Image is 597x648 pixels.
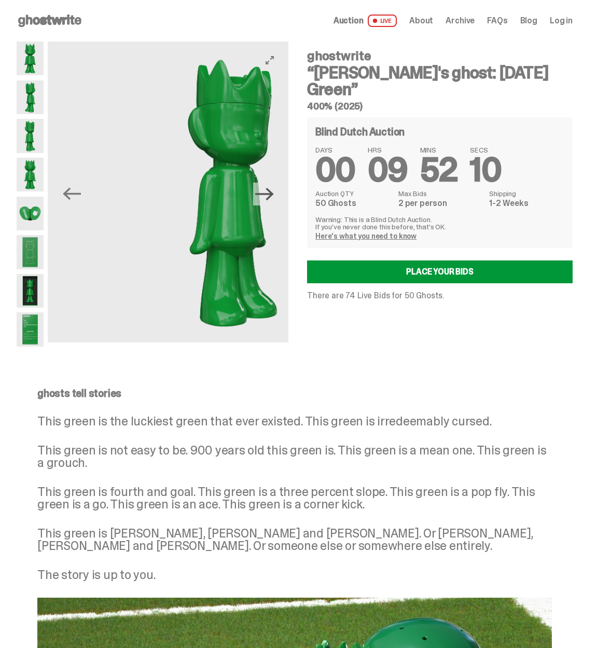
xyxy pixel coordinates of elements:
span: DAYS [315,146,355,154]
img: Schrodinger_Green_Hero_2.png [17,80,44,114]
p: Warning: This is a Blind Dutch Auction. If you’ve never done this before, that’s OK. [315,216,564,230]
span: 09 [368,148,408,191]
a: Here's what you need to know [315,231,416,241]
button: View full-screen [263,54,276,66]
a: Auction LIVE [334,15,397,27]
img: Schrodinger_Green_Hero_12.png [17,312,44,346]
span: LIVE [368,15,397,27]
img: Schrodinger_Green_Hero_3.png [114,42,354,342]
dt: Max Bids [398,190,483,197]
a: About [409,17,433,25]
img: Schrodinger_Green_Hero_1.png [17,42,44,75]
dt: Shipping [489,190,564,197]
button: Next [253,183,276,205]
span: HRS [368,146,408,154]
dd: 50 Ghosts [315,199,392,208]
p: There are 74 Live Bids for 50 Ghosts. [307,292,573,300]
p: ghosts tell stories [37,388,552,398]
img: Schrodinger_Green_Hero_9.png [17,235,44,269]
a: Blog [520,17,537,25]
button: Previous [60,183,83,205]
a: Log in [550,17,573,25]
h5: 400% (2025) [307,102,573,111]
p: This green is fourth and goal. This green is a three percent slope. This green is a pop fly. This... [37,486,552,511]
span: Auction [334,17,364,25]
p: This green is the luckiest green that ever existed. This green is irredeemably cursed. [37,415,552,428]
h4: Blind Dutch Auction [315,127,405,137]
a: Archive [446,17,475,25]
img: Schrodinger_Green_Hero_13.png [17,274,44,308]
h3: “[PERSON_NAME]'s ghost: [DATE] Green” [307,64,573,98]
dd: 2 per person [398,199,483,208]
p: This green is [PERSON_NAME], [PERSON_NAME] and [PERSON_NAME]. Or [PERSON_NAME], [PERSON_NAME] and... [37,527,552,552]
span: 52 [420,148,458,191]
dt: Auction QTY [315,190,392,197]
p: The story is up to you. [37,569,552,581]
img: Schrodinger_Green_Hero_3.png [17,119,44,153]
span: 10 [470,148,501,191]
dd: 1-2 Weeks [489,199,564,208]
img: Schrodinger_Green_Hero_6.png [17,158,44,191]
h4: ghostwrite [307,50,573,62]
span: MINS [420,146,458,154]
span: 00 [315,148,355,191]
span: SECS [470,146,501,154]
p: This green is not easy to be. 900 years old this green is. This green is a mean one. This green i... [37,444,552,469]
a: FAQs [487,17,507,25]
img: Schrodinger_Green_Hero_7.png [17,197,44,230]
a: Place your Bids [307,260,573,283]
